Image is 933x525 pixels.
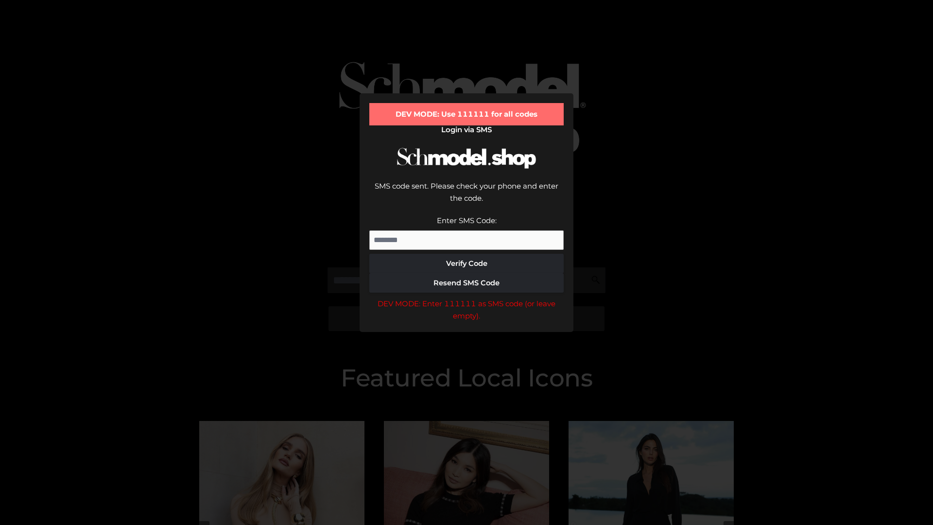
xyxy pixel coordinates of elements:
[369,273,564,293] button: Resend SMS Code
[369,125,564,134] h2: Login via SMS
[437,216,497,225] label: Enter SMS Code:
[369,180,564,214] div: SMS code sent. Please check your phone and enter the code.
[369,297,564,322] div: DEV MODE: Enter 111111 as SMS code (or leave empty).
[369,254,564,273] button: Verify Code
[369,103,564,125] div: DEV MODE: Use 111111 for all codes
[394,139,539,177] img: Schmodel Logo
